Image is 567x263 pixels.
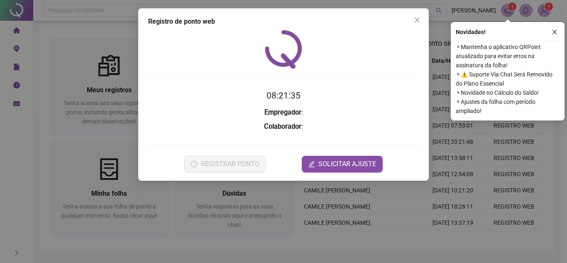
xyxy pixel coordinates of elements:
[264,108,301,116] strong: Empregador
[456,27,486,37] span: Novidades !
[456,70,560,88] span: ⚬ ⚠️ Suporte Via Chat Será Removido do Plano Essencial
[318,159,376,169] span: SOLICITAR AJUSTE
[302,156,383,172] button: editSOLICITAR AJUSTE
[308,161,315,167] span: edit
[264,123,301,130] strong: Colaborador
[411,13,424,27] button: Close
[148,107,419,118] h3: :
[552,29,557,35] span: close
[456,42,560,70] span: ⚬ Mantenha o aplicativo QRPoint atualizado para evitar erros na assinatura da folha!
[456,88,560,97] span: ⚬ Novidade no Cálculo do Saldo!
[265,30,302,69] img: QRPoint
[148,17,419,27] div: Registro de ponto web
[184,156,266,172] button: REGISTRAR PONTO
[266,91,301,101] time: 08:21:35
[456,97,560,116] span: ⚬ Ajustes da folha com período ampliado!
[148,121,419,132] h3: :
[414,17,420,23] span: close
